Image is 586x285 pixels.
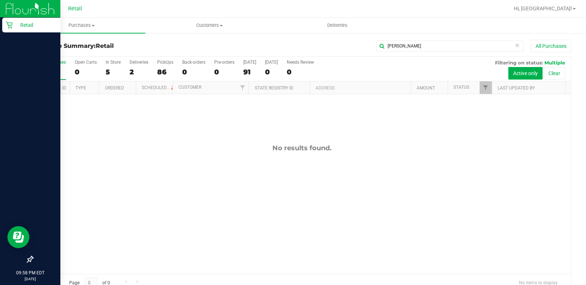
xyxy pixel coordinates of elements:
a: Deliveries [273,18,401,33]
div: In Store [106,60,121,65]
div: 2 [130,68,148,76]
div: Pre-orders [214,60,234,65]
iframe: Resource center [7,226,29,248]
div: Open Carts [75,60,97,65]
span: Customers [146,22,273,29]
p: Retail [13,21,57,29]
div: 0 [75,68,97,76]
div: Needs Review [287,60,314,65]
a: Status [453,85,469,90]
a: Last Updated By [498,85,535,91]
span: Deliveries [317,22,357,29]
div: 0 [287,68,314,76]
div: 0 [265,68,278,76]
span: Clear [515,41,520,50]
div: Deliveries [130,60,148,65]
div: Back-orders [182,60,205,65]
a: Customers [145,18,273,33]
div: 0 [214,68,234,76]
span: Retail [68,6,82,12]
a: Type [75,85,86,91]
a: State Registry ID [255,85,293,91]
a: Scheduled [142,85,175,90]
p: 09:58 PM EDT [3,270,57,276]
a: Amount [417,85,435,91]
span: Hi, [GEOGRAPHIC_DATA]! [514,6,572,11]
h3: Purchase Summary: [32,43,212,49]
span: Retail [96,42,114,49]
div: 91 [243,68,256,76]
div: No results found. [33,144,571,152]
div: 0 [182,68,205,76]
div: [DATE] [265,60,278,65]
span: Purchases [18,22,145,29]
div: [DATE] [243,60,256,65]
a: Filter [480,81,492,94]
a: Ordered [105,85,124,91]
input: Search Purchase ID, Original ID, State Registry ID or Customer Name... [376,41,523,52]
a: Customer [179,85,201,90]
inline-svg: Retail [6,21,13,29]
p: [DATE] [3,276,57,282]
span: Multiple [544,60,565,66]
th: Address [310,81,411,94]
a: Purchases [18,18,145,33]
button: Clear [544,67,565,80]
span: Filtering on status: [495,60,543,66]
button: Active only [508,67,543,80]
a: Filter [236,81,248,94]
button: All Purchases [531,40,571,52]
div: PickUps [157,60,173,65]
div: 5 [106,68,121,76]
div: 86 [157,68,173,76]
